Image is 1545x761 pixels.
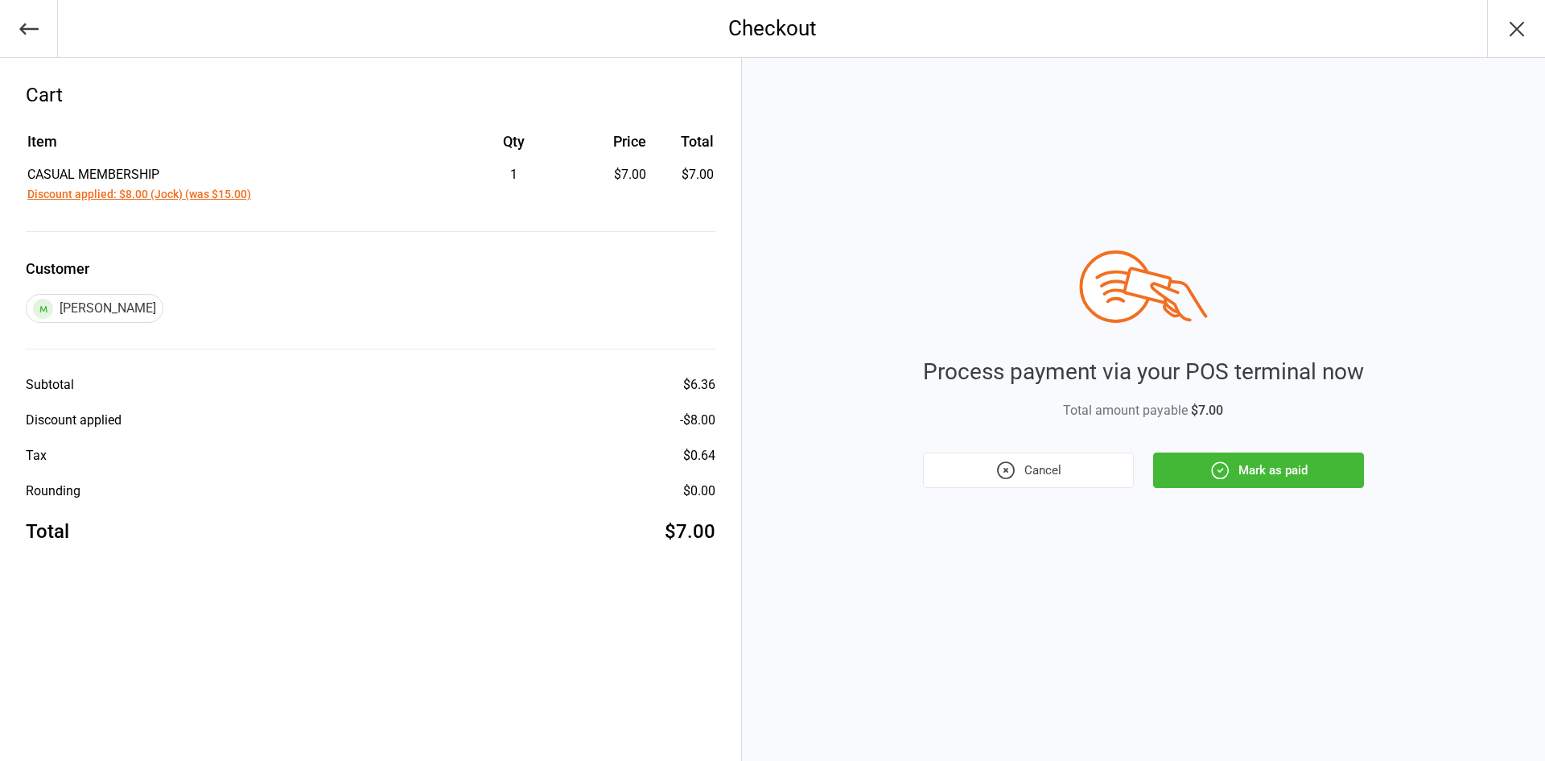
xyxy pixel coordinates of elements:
[26,294,163,323] div: [PERSON_NAME]
[923,355,1364,389] div: Process payment via your POS terminal now
[26,81,715,110] div: Cart
[1153,453,1364,488] button: Mark as paid
[26,411,122,430] div: Discount applied
[26,258,715,279] label: Customer
[26,446,47,465] div: Tax
[683,482,715,501] div: $0.00
[665,517,715,546] div: $7.00
[1191,403,1223,418] span: $7.00
[683,375,715,395] div: $6.36
[26,517,69,546] div: Total
[683,446,715,465] div: $0.64
[26,482,80,501] div: Rounding
[653,130,713,163] th: Total
[26,375,74,395] div: Subtotal
[680,411,715,430] div: - $8.00
[582,165,646,184] div: $7.00
[923,401,1364,420] div: Total amount payable
[27,167,159,182] span: CASUAL MEMBERSHIP
[447,165,580,184] div: 1
[923,453,1134,488] button: Cancel
[653,165,713,204] td: $7.00
[447,130,580,163] th: Qty
[27,186,251,203] button: Discount applied: $8.00 (Jock) (was $15.00)
[582,130,646,152] div: Price
[27,130,446,163] th: Item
